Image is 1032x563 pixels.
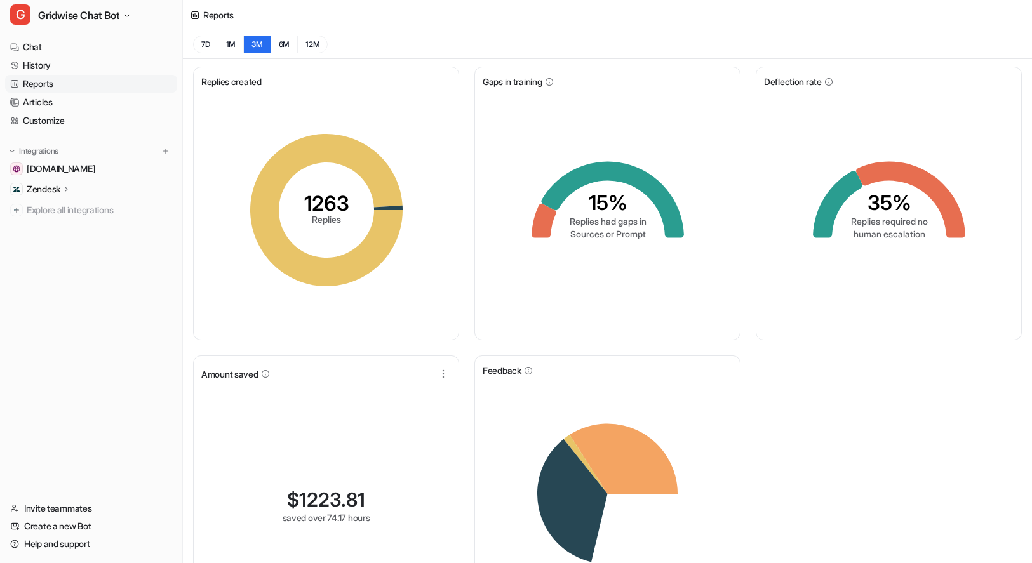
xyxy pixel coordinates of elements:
[5,145,62,157] button: Integrations
[483,75,542,88] span: Gaps in training
[297,36,328,53] button: 12M
[853,229,925,239] tspan: human escalation
[19,146,58,156] p: Integrations
[5,500,177,517] a: Invite teammates
[27,200,172,220] span: Explore all integrations
[764,75,822,88] span: Deflection rate
[569,216,646,227] tspan: Replies had gaps in
[5,38,177,56] a: Chat
[13,165,20,173] img: gridwise.io
[161,147,170,156] img: menu_add.svg
[203,8,234,22] div: Reports
[5,75,177,93] a: Reports
[13,185,20,193] img: Zendesk
[5,112,177,129] a: Customize
[5,160,177,178] a: gridwise.io[DOMAIN_NAME]
[287,488,365,511] div: $
[5,535,177,553] a: Help and support
[588,190,627,215] tspan: 15%
[27,162,95,175] span: [DOMAIN_NAME]
[27,183,60,195] p: Zendesk
[218,36,244,53] button: 1M
[201,368,258,381] span: Amount saved
[201,75,262,88] span: Replies created
[299,488,365,511] span: 1223.81
[5,56,177,74] a: History
[243,36,271,53] button: 3M
[10,4,30,25] span: G
[850,216,927,227] tspan: Replies required no
[283,511,370,524] div: saved over 74.17 hours
[304,191,349,216] tspan: 1263
[312,214,341,225] tspan: Replies
[193,36,218,53] button: 7D
[271,36,298,53] button: 6M
[10,204,23,216] img: explore all integrations
[38,6,119,24] span: Gridwise Chat Bot
[483,364,521,377] span: Feedback
[5,517,177,535] a: Create a new Bot
[570,229,645,239] tspan: Sources or Prompt
[5,201,177,219] a: Explore all integrations
[8,147,17,156] img: expand menu
[867,190,911,215] tspan: 35%
[5,93,177,111] a: Articles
